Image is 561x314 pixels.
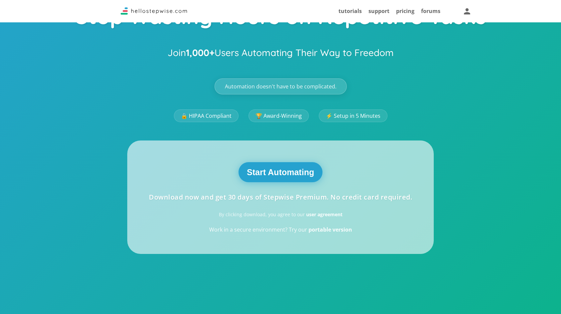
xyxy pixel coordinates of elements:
img: Logo [121,7,187,15]
strong: 1,000+ [186,47,215,58]
a: ⚡ Setup in 5 Minutes [319,109,387,122]
a: user agreement [306,211,342,218]
a: Stepwise [121,9,187,16]
a: pricing [396,7,414,15]
h2: Join Users Automating Their Way to Freedom [168,44,394,62]
span: Automation doesn't have to be complicated. [225,84,336,89]
a: portable version [308,226,352,233]
a: forums [421,7,440,15]
a: support [368,7,389,15]
div: By clicking download, you agree to our [219,212,342,217]
button: Start Automating [239,162,322,182]
a: 🏆 Award-Winning [249,109,309,122]
a: tutorials [338,7,362,15]
a: 🔒 HIPAA Compliant [174,109,239,122]
div: Download now and get 30 days of Stepwise Premium. No credit card required. [149,194,412,201]
div: Work in a secure environment? Try our [209,227,352,232]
